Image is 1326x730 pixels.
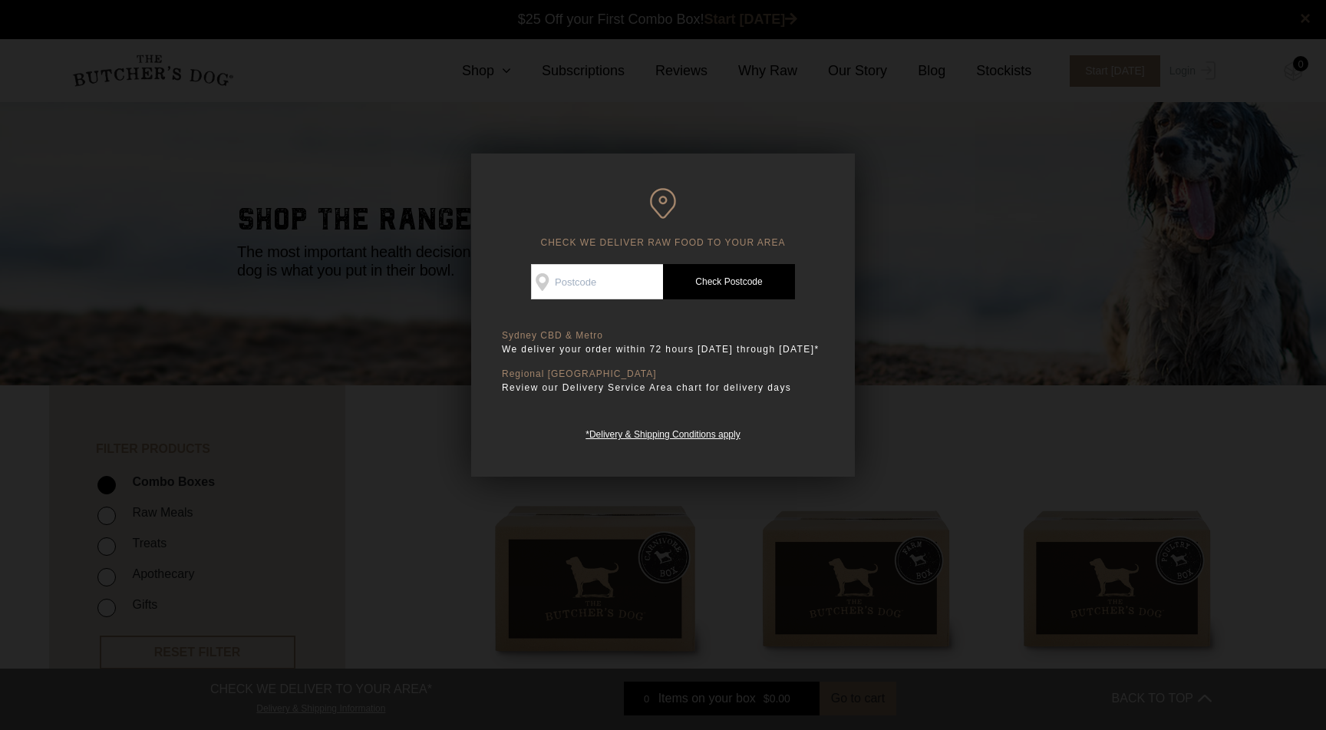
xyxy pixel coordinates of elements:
[502,380,824,395] p: Review our Delivery Service Area chart for delivery days
[502,368,824,380] p: Regional [GEOGRAPHIC_DATA]
[663,264,795,299] a: Check Postcode
[585,425,740,440] a: *Delivery & Shipping Conditions apply
[502,188,824,249] h6: CHECK WE DELIVER RAW FOOD TO YOUR AREA
[502,330,824,342] p: Sydney CBD & Metro
[531,264,663,299] input: Postcode
[502,342,824,357] p: We deliver your order within 72 hours [DATE] through [DATE]*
